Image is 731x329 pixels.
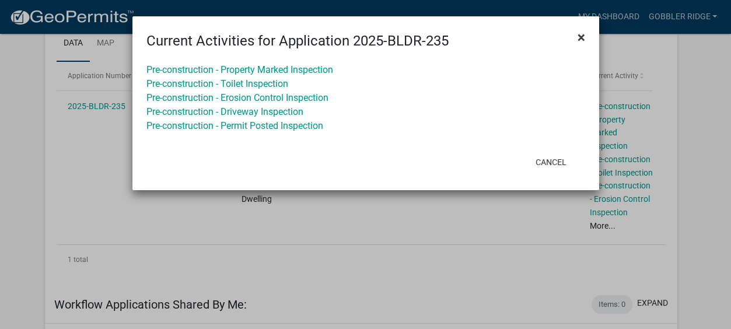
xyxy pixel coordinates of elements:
a: Pre-construction - Erosion Control Inspection [146,92,328,103]
button: Close [568,21,594,54]
button: Cancel [526,152,576,173]
a: Pre-construction - Permit Posted Inspection [146,120,323,131]
a: Pre-construction - Toilet Inspection [146,78,288,89]
h4: Current Activities for Application 2025-BLDR-235 [146,30,449,51]
a: Pre-construction - Property Marked Inspection [146,64,333,75]
span: × [578,29,585,45]
a: Pre-construction - Driveway Inspection [146,106,303,117]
